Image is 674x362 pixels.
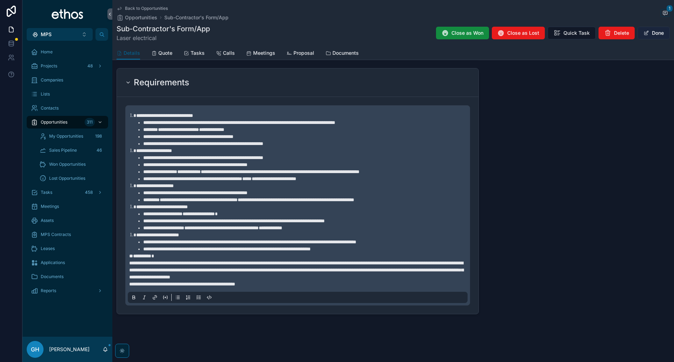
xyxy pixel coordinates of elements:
[41,232,71,237] span: MPS Contracts
[134,77,189,88] h2: Requirements
[223,50,235,57] span: Calls
[151,47,172,61] a: Quote
[661,9,670,18] button: 1
[599,27,635,39] button: Delete
[124,50,140,57] span: Details
[451,29,483,37] span: Close as Won
[27,242,108,255] a: Leases
[246,47,275,61] a: Meetings
[41,31,52,38] span: MPS
[41,77,63,83] span: Companies
[117,34,210,42] span: Laser electrical
[436,27,489,39] button: Close as Won
[27,228,108,241] a: MPS Contracts
[35,172,108,185] a: Lost Opportunities
[35,130,108,143] a: My Opportunities198
[41,119,67,125] span: Opportunities
[332,50,359,57] span: Documents
[614,29,629,37] span: Delete
[49,133,83,139] span: My Opportunities
[666,5,673,12] span: 1
[83,188,95,197] div: 458
[41,49,53,55] span: Home
[563,29,590,37] span: Quick Task
[93,132,104,140] div: 198
[41,204,59,209] span: Meetings
[125,14,157,21] span: Opportunities
[85,62,95,70] div: 48
[117,14,157,21] a: Opportunities
[27,284,108,297] a: Reports
[41,246,55,251] span: Leases
[41,63,57,69] span: Projects
[85,118,95,126] div: 311
[27,74,108,86] a: Companies
[637,27,670,39] button: Done
[41,260,65,265] span: Applications
[49,346,90,353] p: [PERSON_NAME]
[27,256,108,269] a: Applications
[94,146,104,154] div: 46
[41,274,64,279] span: Documents
[27,88,108,100] a: Lists
[191,50,205,57] span: Tasks
[117,24,210,34] h1: Sub-Contractor's Form/App
[325,47,359,61] a: Documents
[49,162,86,167] span: Won Opportunities
[27,200,108,213] a: Meetings
[492,27,545,39] button: Close as Lost
[27,60,108,72] a: Projects48
[27,28,93,41] button: Select Button
[49,176,85,181] span: Lost Opportunities
[216,47,235,61] a: Calls
[293,50,314,57] span: Proposal
[35,144,108,157] a: Sales Pipeline46
[286,47,314,61] a: Proposal
[35,158,108,171] a: Won Opportunities
[41,218,54,223] span: Assets
[117,47,140,60] a: Details
[164,14,229,21] a: Sub-Contractor's Form/App
[548,27,596,39] button: Quick Task
[125,6,168,11] span: Back to Opportunities
[507,29,539,37] span: Close as Lost
[158,50,172,57] span: Quote
[41,105,59,111] span: Contacts
[184,47,205,61] a: Tasks
[253,50,275,57] span: Meetings
[27,46,108,58] a: Home
[41,91,50,97] span: Lists
[22,41,112,306] div: scrollable content
[27,270,108,283] a: Documents
[27,102,108,114] a: Contacts
[117,6,168,11] a: Back to Opportunities
[27,214,108,227] a: Assets
[41,190,52,195] span: Tasks
[31,345,39,354] span: GH
[27,186,108,199] a: Tasks458
[51,8,84,20] img: App logo
[41,288,56,294] span: Reports
[49,147,77,153] span: Sales Pipeline
[27,116,108,129] a: Opportunities311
